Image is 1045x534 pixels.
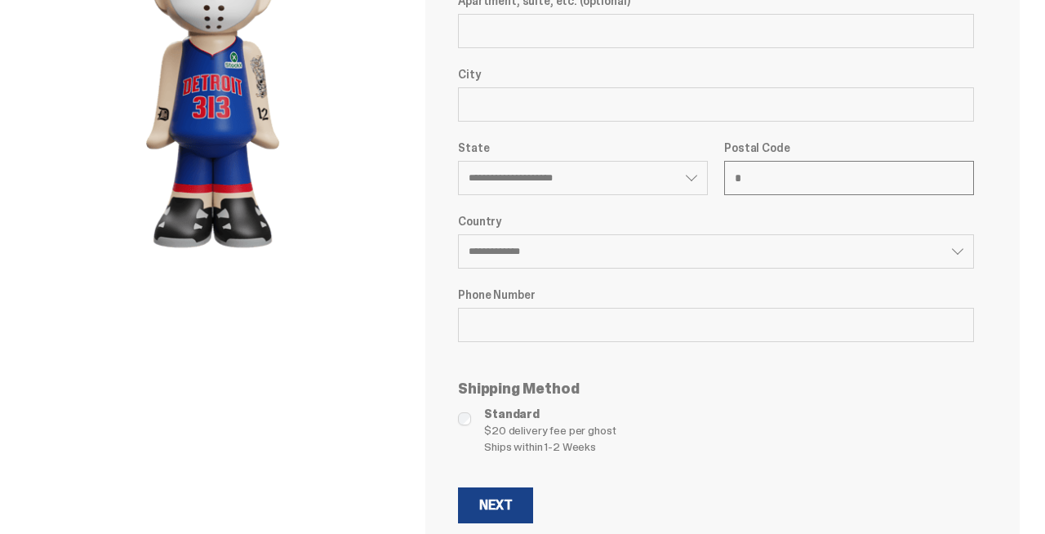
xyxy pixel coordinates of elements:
label: Country [458,215,974,228]
span: Ships within 1-2 Weeks [484,438,974,455]
label: City [458,68,974,81]
p: Shipping Method [458,381,974,396]
button: Next [458,487,533,523]
span: $20 delivery fee per ghost [484,422,974,438]
label: Postal Code [724,141,974,154]
label: Phone Number [458,288,974,301]
label: State [458,141,708,154]
span: Standard [484,406,974,422]
div: Next [479,499,512,512]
